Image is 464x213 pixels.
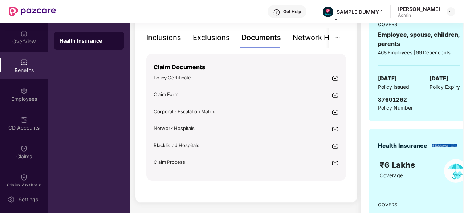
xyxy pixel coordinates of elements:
div: Health Insurance [60,37,118,44]
span: Corporate Escalation Matrix [154,109,215,114]
span: Policy Expiry [430,83,460,91]
span: [DATE] [430,74,448,83]
img: New Pazcare Logo [9,7,56,16]
span: Policy Issued [378,83,409,91]
span: 37601262 [378,96,407,103]
span: Claim Form [154,91,178,97]
span: ₹6 Lakhs [380,160,417,170]
img: svg+xml;base64,PHN2ZyBpZD0iU2V0dGluZy0yMHgyMCIgeG1sbnM9Imh0dHA6Ly93d3cudzMub3JnLzIwMDAvc3ZnIiB3aW... [8,196,15,203]
img: insurerLogo [432,144,457,148]
div: SAMPLE DUMMY 1 [337,8,383,15]
div: [PERSON_NAME] [398,5,440,12]
div: COVERS [378,201,460,208]
img: svg+xml;base64,PHN2ZyBpZD0iSG9tZSIgeG1sbnM9Imh0dHA6Ly93d3cudzMub3JnLzIwMDAvc3ZnIiB3aWR0aD0iMjAiIG... [20,30,28,37]
span: Blacklisted Hospitals [154,142,199,148]
img: svg+xml;base64,PHN2ZyBpZD0iRG93bmxvYWQtMjR4MjQiIHhtbG5zPSJodHRwOi8vd3d3LnczLm9yZy8yMDAwL3N2ZyIgd2... [331,142,339,149]
button: ellipsis [329,28,346,48]
img: svg+xml;base64,PHN2ZyBpZD0iRG93bmxvYWQtMjR4MjQiIHhtbG5zPSJodHRwOi8vd3d3LnczLm9yZy8yMDAwL3N2ZyIgd2... [331,108,339,115]
span: ellipsis [335,35,340,40]
img: svg+xml;base64,PHN2ZyBpZD0iRG93bmxvYWQtMjR4MjQiIHhtbG5zPSJodHRwOi8vd3d3LnczLm9yZy8yMDAwL3N2ZyIgd2... [331,74,339,82]
img: svg+xml;base64,PHN2ZyBpZD0iRHJvcGRvd24tMzJ4MzIiIHhtbG5zPSJodHRwOi8vd3d3LnczLm9yZy8yMDAwL3N2ZyIgd2... [448,9,454,15]
span: Claim Process [154,159,185,165]
span: Network Hospitals [154,125,195,131]
div: Settings [16,196,40,203]
span: Coverage [380,172,403,178]
div: COVERS [378,21,460,28]
div: Employee, spouse, children, parents [378,30,460,48]
div: Admin [398,12,440,18]
span: Policy Number [378,104,413,111]
img: svg+xml;base64,PHN2ZyBpZD0iQ0RfQWNjb3VudHMiIGRhdGEtbmFtZT0iQ0QgQWNjb3VudHMiIHhtbG5zPSJodHRwOi8vd3... [20,116,28,123]
img: svg+xml;base64,PHN2ZyBpZD0iRG93bmxvYWQtMjR4MjQiIHhtbG5zPSJodHRwOi8vd3d3LnczLm9yZy8yMDAwL3N2ZyIgd2... [331,125,339,132]
img: svg+xml;base64,PHN2ZyBpZD0iQmVuZWZpdHMiIHhtbG5zPSJodHRwOi8vd3d3LnczLm9yZy8yMDAwL3N2ZyIgd2lkdGg9Ij... [20,59,28,66]
div: Network Hospitals [293,32,356,43]
p: Claim Documents [154,63,339,72]
span: Policy Certificate [154,75,191,80]
img: svg+xml;base64,PHN2ZyBpZD0iRG93bmxvYWQtMjR4MjQiIHhtbG5zPSJodHRwOi8vd3d3LnczLm9yZy8yMDAwL3N2ZyIgd2... [331,91,339,98]
img: svg+xml;base64,PHN2ZyBpZD0iSGVscC0zMngzMiIgeG1sbnM9Imh0dHA6Ly93d3cudzMub3JnLzIwMDAvc3ZnIiB3aWR0aD... [273,9,280,16]
div: Get Help [283,9,301,15]
img: svg+xml;base64,PHN2ZyBpZD0iRW1wbG95ZWVzIiB4bWxucz0iaHR0cDovL3d3dy53My5vcmcvMjAwMC9zdmciIHdpZHRoPS... [20,87,28,95]
div: Documents [241,32,281,43]
div: Health Insurance [378,141,427,150]
div: Inclusions [146,32,181,43]
img: svg+xml;base64,PHN2ZyBpZD0iQ2xhaW0iIHhtbG5zPSJodHRwOi8vd3d3LnczLm9yZy8yMDAwL3N2ZyIgd2lkdGg9IjIwIi... [20,145,28,152]
img: svg+xml;base64,PHN2ZyBpZD0iRG93bmxvYWQtMjR4MjQiIHhtbG5zPSJodHRwOi8vd3d3LnczLm9yZy8yMDAwL3N2ZyIgd2... [331,159,339,166]
div: Exclusions [193,32,230,43]
span: [DATE] [378,74,397,83]
div: 468 Employees | 99 Dependents [378,49,460,56]
img: Pazcare_Alternative_logo-01-01.png [323,7,333,17]
img: svg+xml;base64,PHN2ZyBpZD0iQ2xhaW0iIHhtbG5zPSJodHRwOi8vd3d3LnczLm9yZy8yMDAwL3N2ZyIgd2lkdGg9IjIwIi... [20,174,28,181]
